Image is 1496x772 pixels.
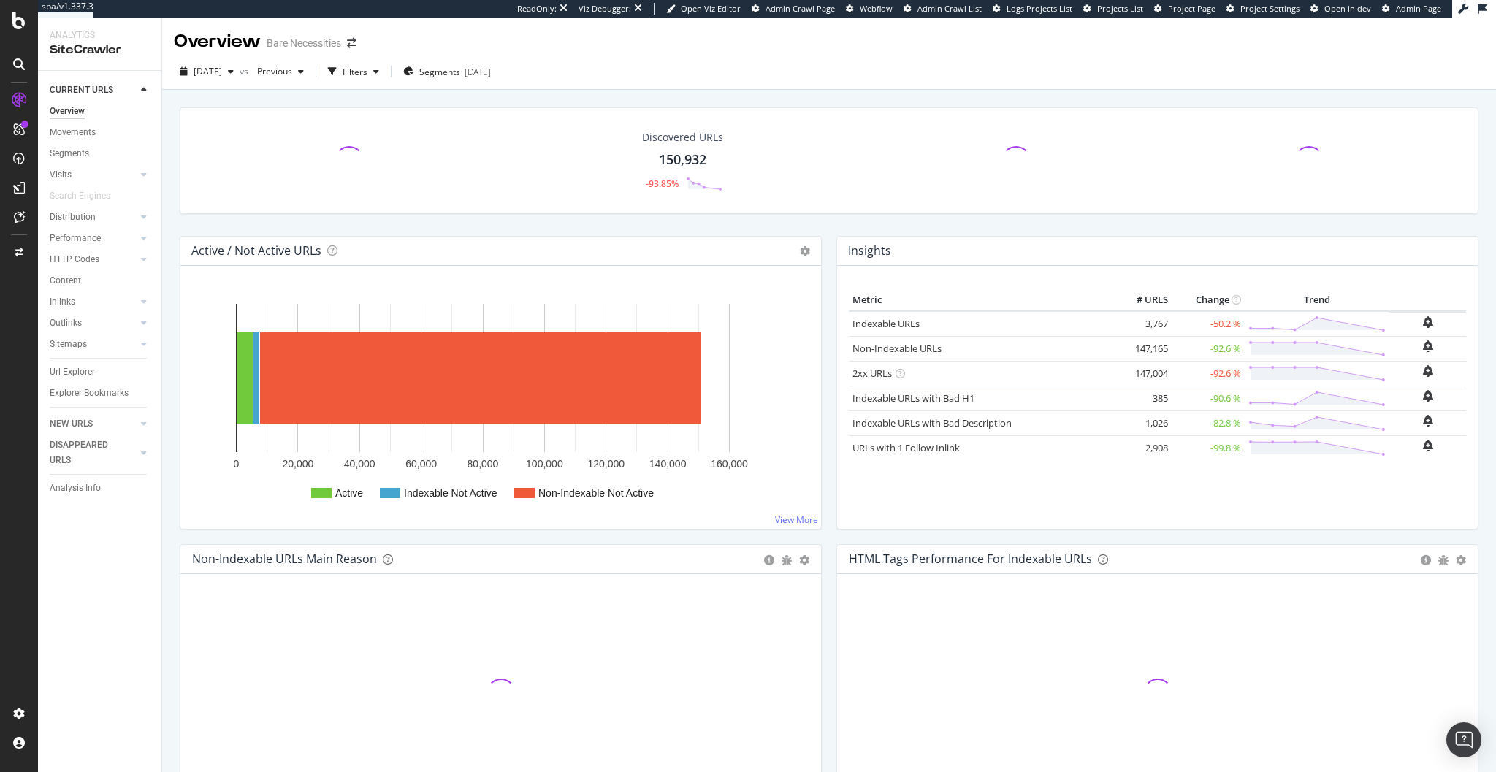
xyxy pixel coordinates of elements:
span: vs [240,65,251,77]
th: # URLS [1113,289,1172,311]
div: arrow-right-arrow-left [347,38,356,48]
a: Indexable URLs [852,317,920,330]
div: NEW URLS [50,416,93,432]
div: 150,932 [659,150,706,169]
div: DISAPPEARED URLS [50,437,123,468]
div: Explorer Bookmarks [50,386,129,401]
th: Trend [1245,289,1389,311]
a: 2xx URLs [852,367,892,380]
a: Admin Crawl Page [752,3,835,15]
div: Analytics [50,29,150,42]
a: Movements [50,125,151,140]
td: 2,908 [1113,435,1172,460]
a: Sitemaps [50,337,137,352]
text: 40,000 [344,458,375,470]
a: Non-Indexable URLs [852,342,942,355]
a: NEW URLS [50,416,137,432]
div: Analysis Info [50,481,101,496]
td: 147,165 [1113,336,1172,361]
a: HTTP Codes [50,252,137,267]
span: Segments [419,66,460,78]
div: Performance [50,231,101,246]
div: Outlinks [50,316,82,331]
a: Indexable URLs with Bad Description [852,416,1012,429]
a: Overview [50,104,151,119]
div: Inlinks [50,294,75,310]
svg: A chart. [192,289,809,517]
div: Discovered URLs [642,130,723,145]
div: bell-plus [1423,340,1433,352]
div: Viz Debugger: [579,3,631,15]
a: Webflow [846,3,893,15]
div: gear [1456,555,1466,565]
text: 160,000 [711,458,748,470]
div: [DATE] [465,66,491,78]
a: Open Viz Editor [666,3,741,15]
a: Search Engines [50,188,125,204]
div: Non-Indexable URLs Main Reason [192,551,377,566]
a: URLs with 1 Follow Inlink [852,441,960,454]
div: CURRENT URLS [50,83,113,98]
a: Visits [50,167,137,183]
a: Explorer Bookmarks [50,386,151,401]
text: 60,000 [405,458,437,470]
a: Analysis Info [50,481,151,496]
a: Distribution [50,210,137,225]
span: Logs Projects List [1007,3,1072,14]
a: Content [50,273,151,288]
div: Segments [50,146,89,161]
button: [DATE] [174,60,240,83]
text: 120,000 [587,458,625,470]
span: Open in dev [1324,3,1371,14]
span: Project Settings [1240,3,1300,14]
span: Admin Crawl List [917,3,982,14]
td: -99.8 % [1172,435,1245,460]
td: 385 [1113,386,1172,410]
span: Project Page [1168,3,1215,14]
td: 147,004 [1113,361,1172,386]
a: Admin Crawl List [904,3,982,15]
div: Content [50,273,81,288]
div: Url Explorer [50,364,95,380]
div: Search Engines [50,188,110,204]
i: Options [800,246,810,256]
td: 3,767 [1113,311,1172,337]
span: Open Viz Editor [681,3,741,14]
div: Bare Necessities [267,36,341,50]
td: -50.2 % [1172,311,1245,337]
a: Outlinks [50,316,137,331]
a: Logs Projects List [993,3,1072,15]
text: 0 [234,458,240,470]
div: Open Intercom Messenger [1446,722,1481,757]
text: Non-Indexable Not Active [538,487,654,499]
td: -92.6 % [1172,361,1245,386]
span: 2025 Aug. 22nd [194,65,222,77]
text: 100,000 [526,458,563,470]
text: 80,000 [467,458,499,470]
span: Previous [251,65,292,77]
div: circle-info [1421,555,1431,565]
button: Previous [251,60,310,83]
div: SiteCrawler [50,42,150,58]
td: 1,026 [1113,410,1172,435]
div: bug [782,555,792,565]
text: 20,000 [282,458,313,470]
div: Overview [50,104,85,119]
span: Projects List [1097,3,1143,14]
div: Visits [50,167,72,183]
div: Distribution [50,210,96,225]
div: bell-plus [1423,365,1433,377]
text: Active [335,487,363,499]
div: HTML Tags Performance for Indexable URLs [849,551,1092,566]
button: Filters [322,60,385,83]
span: Webflow [860,3,893,14]
th: Change [1172,289,1245,311]
div: Movements [50,125,96,140]
div: Sitemaps [50,337,87,352]
h4: Active / Not Active URLs [191,241,321,261]
a: Project Settings [1226,3,1300,15]
a: Indexable URLs with Bad H1 [852,391,974,405]
div: ReadOnly: [517,3,557,15]
div: bell-plus [1423,390,1433,402]
div: bell-plus [1423,415,1433,427]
